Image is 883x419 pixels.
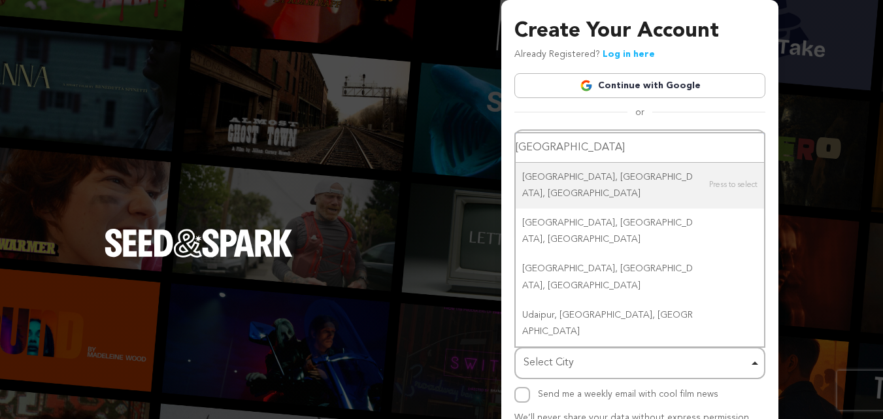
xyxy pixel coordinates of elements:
img: Seed&Spark Logo [105,229,293,258]
a: Seed&Spark Homepage [105,229,293,284]
div: Udaipur, [GEOGRAPHIC_DATA], [GEOGRAPHIC_DATA] [516,301,764,346]
div: [GEOGRAPHIC_DATA], [GEOGRAPHIC_DATA], [GEOGRAPHIC_DATA] [516,209,764,254]
div: [GEOGRAPHIC_DATA], [GEOGRAPHIC_DATA], [GEOGRAPHIC_DATA] [516,163,764,209]
h3: Create Your Account [514,16,765,47]
p: Already Registered? [514,47,655,63]
input: Select City [516,133,764,163]
label: Send me a weekly email with cool film news [538,390,718,399]
img: Google logo [580,79,593,92]
a: Continue with Google [514,73,765,98]
span: or [627,106,652,119]
div: Select City [524,354,748,373]
input: Name [514,129,765,163]
a: Log in here [603,50,655,59]
div: [GEOGRAPHIC_DATA], [GEOGRAPHIC_DATA], [GEOGRAPHIC_DATA] [516,254,764,300]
